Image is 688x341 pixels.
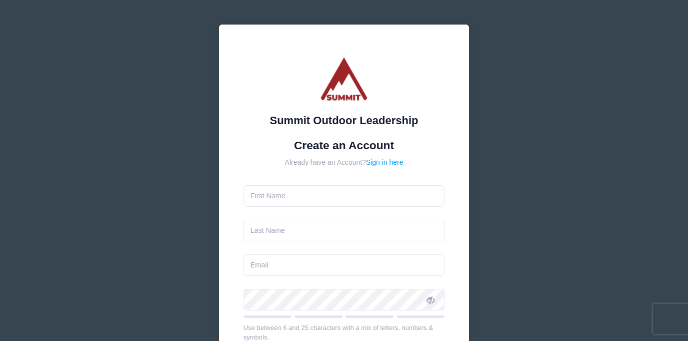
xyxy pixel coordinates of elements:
div: Already have an Account? [243,157,445,168]
input: Email [243,254,445,276]
a: Sign in here [366,158,403,166]
div: Summit Outdoor Leadership [243,112,445,129]
input: First Name [243,185,445,207]
img: Summit Outdoor Leadership [314,49,374,109]
input: Last Name [243,220,445,241]
h1: Create an Account [243,139,445,152]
